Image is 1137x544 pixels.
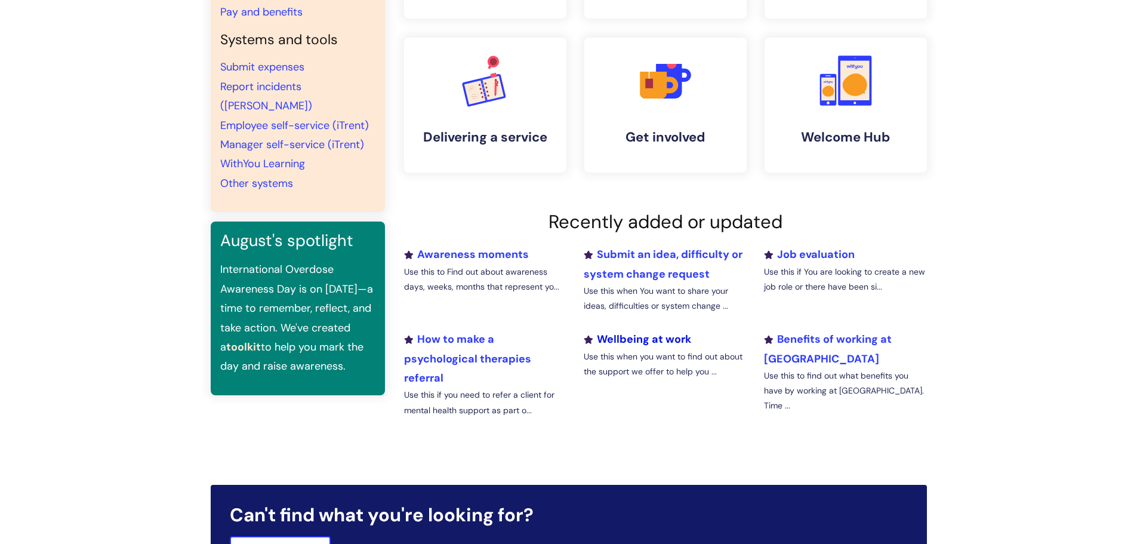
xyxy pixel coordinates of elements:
[220,60,304,74] a: Submit expenses
[584,284,746,314] p: Use this when You want to share your ideas, difficulties or system change ...
[220,32,375,48] h4: Systems and tools
[584,38,747,173] a: Get involved
[404,332,531,385] a: How to make a psychological therapies referral
[220,260,375,376] p: International Overdose Awareness Day is on [DATE]—a time to remember, reflect, and take action. W...
[764,368,926,414] p: Use this to find out what benefits you have by working at [GEOGRAPHIC_DATA]. Time ...
[220,137,364,152] a: Manager self-service (iTrent)
[764,247,855,262] a: Job evaluation
[404,265,566,294] p: Use this to Find out about awareness days, weeks, months that represent yo...
[220,176,293,190] a: Other systems
[414,130,557,145] h4: Delivering a service
[230,504,908,526] h2: Can't find what you're looking for?
[584,349,746,379] p: Use this when you want to find out about the support we offer to help you ...
[220,118,369,133] a: Employee self-service (iTrent)
[764,265,926,294] p: Use this if You are looking to create a new job role or there have been si...
[765,38,927,173] a: Welcome Hub
[774,130,917,145] h4: Welcome Hub
[404,211,927,233] h2: Recently added or updated
[226,340,261,354] a: toolkit
[404,247,529,262] a: Awareness moments
[584,332,691,346] a: Wellbeing at work
[404,38,566,173] a: Delivering a service
[584,247,742,281] a: Submit an idea, difficulty or system change request
[220,156,305,171] a: WithYou Learning
[764,332,892,365] a: Benefits of working at [GEOGRAPHIC_DATA]
[220,79,312,113] a: Report incidents ([PERSON_NAME])
[220,231,375,250] h3: August's spotlight
[404,388,566,417] p: Use this if you need to refer a client for mental health support as part o...
[594,130,737,145] h4: Get involved
[220,5,303,19] a: Pay and benefits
